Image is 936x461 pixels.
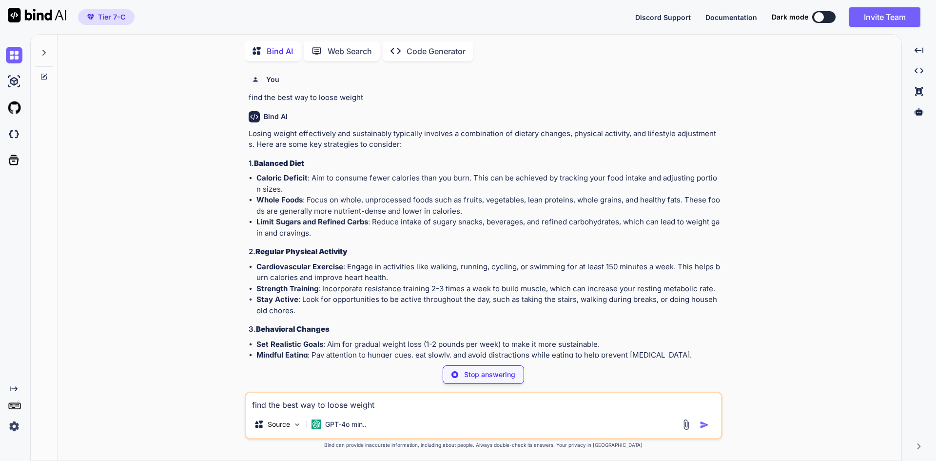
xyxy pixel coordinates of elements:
img: GPT-4o mini [312,420,321,429]
strong: Set Realistic Goals [256,340,323,349]
strong: Strength Training [256,284,318,293]
img: darkCloudIdeIcon [6,126,22,142]
strong: Regular Physical Activity [255,247,348,256]
p: Stop answering [464,370,515,380]
p: Bind AI [267,45,293,57]
strong: Stay Active [256,295,298,304]
strong: Limit Sugars and Refined Carbs [256,217,368,226]
img: Bind AI [8,8,66,22]
img: icon [700,420,709,430]
strong: Balanced Diet [254,159,304,168]
span: Discord Support [635,13,691,21]
p: find the best way to loose weight [249,92,721,103]
h6: Bind AI [264,112,288,121]
p: Code Generator [407,45,466,57]
h3: 2. [249,246,721,258]
li: : Incorporate resistance training 2-3 times a week to build muscle, which can increase your resti... [256,283,721,295]
h3: 1. [249,158,721,169]
h6: You [266,75,279,84]
img: githubLight [6,100,22,116]
h3: 3. [249,324,721,335]
strong: Behavioral Changes [256,324,330,334]
li: : Look for opportunities to be active throughout the day, such as taking the stairs, walking duri... [256,294,721,316]
strong: Mindful Eating [256,350,308,360]
button: Discord Support [635,12,691,22]
img: attachment [681,419,692,430]
button: premiumTier 7-C [78,9,135,25]
span: Dark mode [772,12,808,22]
p: Web Search [328,45,372,57]
span: Tier 7-C [98,12,125,22]
button: Documentation [705,12,757,22]
img: ai-studio [6,73,22,90]
img: Pick Models [293,421,301,429]
p: Losing weight effectively and sustainably typically involves a combination of dietary changes, ph... [249,128,721,150]
p: GPT-4o min.. [325,420,367,429]
li: : Aim to consume fewer calories than you burn. This can be achieved by tracking your food intake ... [256,173,721,195]
li: : Pay attention to hunger cues, eat slowly, and avoid distractions while eating to help prevent [... [256,350,721,361]
li: : Aim for gradual weight loss (1-2 pounds per week) to make it more sustainable. [256,339,721,350]
li: : Reduce intake of sugary snacks, beverages, and refined carbohydrates, which can lead to weight ... [256,217,721,239]
span: Documentation [705,13,757,21]
strong: Caloric Deficit [256,173,308,182]
button: Invite Team [849,7,920,27]
img: settings [6,418,22,435]
img: chat [6,47,22,63]
p: Bind can provide inaccurate information, including about people. Always double-check its answers.... [245,441,722,449]
strong: Cardiovascular Exercise [256,262,343,271]
img: premium [87,14,94,20]
p: Source [268,420,290,429]
li: : Engage in activities like walking, running, cycling, or swimming for at least 150 minutes a wee... [256,261,721,283]
li: : Focus on whole, unprocessed foods such as fruits, vegetables, lean proteins, whole grains, and ... [256,195,721,217]
strong: Whole Foods [256,195,303,204]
